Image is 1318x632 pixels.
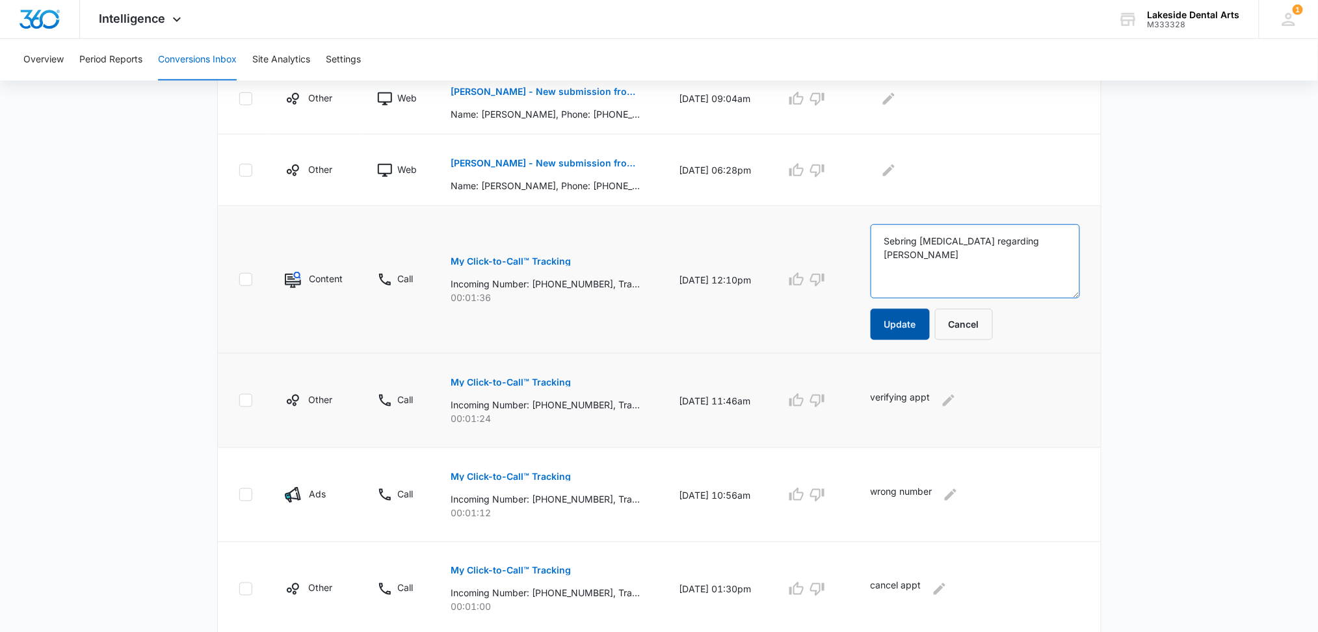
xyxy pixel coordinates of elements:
[871,224,1080,298] textarea: Sebring [MEDICAL_DATA] regarding [PERSON_NAME]
[451,506,648,520] p: 00:01:12
[451,367,572,398] button: My Click-to-Call™ Tracking
[397,163,417,176] p: Web
[451,277,640,291] p: Incoming Number: [PHONE_NUMBER], Tracking Number: [PHONE_NUMBER], Ring To: [PHONE_NUMBER], Caller...
[397,487,413,501] p: Call
[252,39,310,81] button: Site Analytics
[451,76,640,107] button: [PERSON_NAME] - New submission from Medical Request Appointment Form
[938,390,959,411] button: Edit Comments
[871,579,921,599] p: cancel appt
[871,309,930,340] button: Update
[99,12,166,25] span: Intelligence
[397,393,413,406] p: Call
[451,398,640,412] p: Incoming Number: [PHONE_NUMBER], Tracking Number: [PHONE_NUMBER], Ring To: [PHONE_NUMBER], Caller...
[309,487,326,501] p: Ads
[663,135,770,206] td: [DATE] 06:28pm
[326,39,361,81] button: Settings
[940,484,961,505] button: Edit Comments
[451,257,572,266] p: My Click-to-Call™ Tracking
[663,63,770,135] td: [DATE] 09:04am
[663,448,770,542] td: [DATE] 10:56am
[23,39,64,81] button: Overview
[451,378,572,387] p: My Click-to-Call™ Tracking
[451,246,572,277] button: My Click-to-Call™ Tracking
[451,566,572,575] p: My Click-to-Call™ Tracking
[1293,5,1303,15] div: notifications count
[451,291,648,304] p: 00:01:36
[158,39,237,81] button: Conversions Inbox
[397,272,413,285] p: Call
[308,581,332,595] p: Other
[451,148,640,179] button: [PERSON_NAME] - New submission from Medical Request Appointment Form
[1148,20,1240,29] div: account id
[663,354,770,448] td: [DATE] 11:46am
[308,163,332,176] p: Other
[451,87,640,96] p: [PERSON_NAME] - New submission from Medical Request Appointment Form
[308,393,332,406] p: Other
[451,107,640,121] p: Name: [PERSON_NAME], Phone: [PHONE_NUMBER], Email: [EMAIL_ADDRESS][DOMAIN_NAME] (mailto:[EMAIL_AD...
[309,272,343,285] p: Content
[871,390,930,411] p: verifying appt
[451,492,640,506] p: Incoming Number: [PHONE_NUMBER], Tracking Number: [PHONE_NUMBER], Ring To: [PHONE_NUMBER], Caller...
[397,581,413,595] p: Call
[451,600,648,614] p: 00:01:00
[878,88,899,109] button: Edit Comments
[935,309,993,340] button: Cancel
[451,586,640,600] p: Incoming Number: [PHONE_NUMBER], Tracking Number: [PHONE_NUMBER], Ring To: [PHONE_NUMBER], Caller...
[451,159,640,168] p: [PERSON_NAME] - New submission from Medical Request Appointment Form
[1293,5,1303,15] span: 1
[451,412,648,425] p: 00:01:24
[308,91,332,105] p: Other
[451,461,572,492] button: My Click-to-Call™ Tracking
[451,179,640,192] p: Name: [PERSON_NAME], Phone: [PHONE_NUMBER], Email: [EMAIL_ADDRESS][DOMAIN_NAME] (mailto:[EMAIL_AD...
[871,484,932,505] p: wrong number
[79,39,142,81] button: Period Reports
[878,160,899,181] button: Edit Comments
[451,472,572,481] p: My Click-to-Call™ Tracking
[397,91,417,105] p: Web
[663,206,770,354] td: [DATE] 12:10pm
[451,555,572,586] button: My Click-to-Call™ Tracking
[1148,10,1240,20] div: account name
[929,579,950,599] button: Edit Comments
